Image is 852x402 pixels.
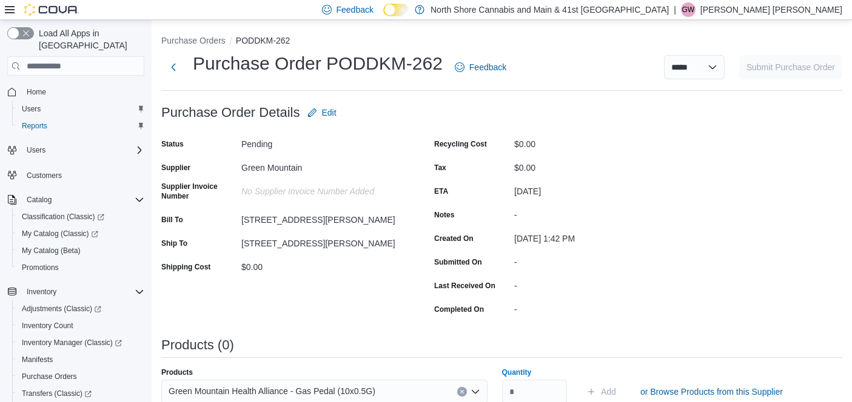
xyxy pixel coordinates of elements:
[434,163,446,173] label: Tax
[12,351,149,368] button: Manifests
[22,355,53,364] span: Manifests
[22,84,144,99] span: Home
[27,145,45,155] span: Users
[17,102,144,116] span: Users
[12,259,149,276] button: Promotions
[161,182,236,201] label: Supplier Invoice Number
[27,195,52,205] span: Catalog
[27,171,62,180] span: Customers
[514,182,677,196] div: [DATE]
[161,367,193,377] label: Products
[22,143,144,157] span: Users
[502,367,532,377] label: Quantity
[236,36,290,45] button: PODDKM-262
[12,300,149,317] a: Adjustments (Classic)
[514,276,677,291] div: -
[17,318,78,333] a: Inventory Count
[161,55,186,79] button: Next
[241,257,404,272] div: $0.00
[17,209,144,224] span: Classification (Classic)
[22,121,47,131] span: Reports
[514,205,677,220] div: -
[22,372,77,381] span: Purchase Orders
[27,287,56,297] span: Inventory
[337,4,374,16] span: Feedback
[24,4,79,16] img: Cova
[17,369,82,384] a: Purchase Orders
[17,226,144,241] span: My Catalog (Classic)
[22,285,61,299] button: Inventory
[17,226,103,241] a: My Catalog (Classic)
[383,16,384,17] span: Dark Mode
[241,234,404,248] div: [STREET_ADDRESS][PERSON_NAME]
[17,335,127,350] a: Inventory Manager (Classic)
[22,321,73,331] span: Inventory Count
[17,386,96,401] a: Transfers (Classic)
[22,143,50,157] button: Users
[22,263,59,272] span: Promotions
[22,193,56,207] button: Catalog
[12,242,149,259] button: My Catalog (Beta)
[17,386,144,401] span: Transfers (Classic)
[161,338,234,352] h3: Products (0)
[161,262,210,272] label: Shipping Cost
[161,163,190,173] label: Supplier
[22,212,104,222] span: Classification (Classic)
[161,215,183,225] label: Bill To
[17,119,52,133] a: Reports
[161,139,184,149] label: Status
[450,55,511,79] a: Feedback
[2,283,149,300] button: Inventory
[22,193,144,207] span: Catalog
[322,107,337,119] span: Edit
[17,301,106,316] a: Adjustments (Classic)
[241,182,404,196] div: No Supplier Invoice Number added
[640,386,783,398] span: or Browse Products from this Supplier
[12,317,149,334] button: Inventory Count
[514,158,677,173] div: $0.00
[700,2,842,17] p: [PERSON_NAME] [PERSON_NAME]
[22,285,144,299] span: Inventory
[17,209,109,224] a: Classification (Classic)
[161,36,226,45] button: Purchase Orders
[746,61,835,73] span: Submit Purchase Order
[471,387,480,397] button: Open list of options
[17,318,144,333] span: Inventory Count
[22,389,92,398] span: Transfers (Classic)
[12,117,149,134] button: Reports
[739,55,842,79] button: Submit Purchase Order
[601,386,616,398] span: Add
[22,167,144,182] span: Customers
[17,352,144,367] span: Manifests
[2,166,149,183] button: Customers
[161,35,842,49] nav: An example of EuiBreadcrumbs
[22,246,81,255] span: My Catalog (Beta)
[2,142,149,159] button: Users
[2,191,149,208] button: Catalog
[34,27,144,51] span: Load All Apps in [GEOGRAPHIC_DATA]
[17,352,58,367] a: Manifests
[469,61,506,73] span: Feedback
[17,119,144,133] span: Reports
[241,134,404,149] div: Pending
[682,2,694,17] span: GW
[12,100,149,117] button: Users
[434,257,482,267] label: Submitted On
[161,105,300,120] h3: Purchase Order Details
[681,2,696,17] div: Griffin Wright
[17,243,144,258] span: My Catalog (Beta)
[12,334,149,351] a: Inventory Manager (Classic)
[17,335,144,350] span: Inventory Manager (Classic)
[12,368,149,385] button: Purchase Orders
[17,260,64,275] a: Promotions
[27,87,46,97] span: Home
[22,168,67,183] a: Customers
[514,252,677,267] div: -
[12,225,149,242] a: My Catalog (Classic)
[17,260,144,275] span: Promotions
[514,300,677,314] div: -
[514,134,677,149] div: $0.00
[434,210,454,220] label: Notes
[17,369,144,384] span: Purchase Orders
[431,2,669,17] p: North Shore Cannabis and Main & 41st [GEOGRAPHIC_DATA]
